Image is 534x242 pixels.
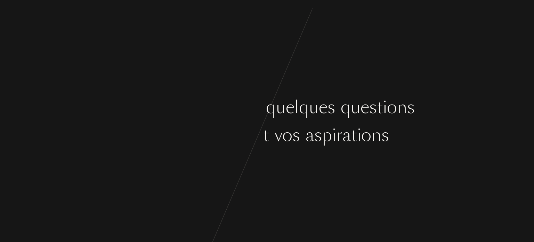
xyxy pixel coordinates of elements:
[235,94,245,120] div: p
[292,122,300,148] div: s
[254,122,263,148] div: e
[216,122,226,148] div: o
[184,94,194,120] div: n
[294,94,299,120] div: l
[286,94,294,120] div: e
[332,122,336,148] div: i
[306,122,314,148] div: a
[327,94,335,120] div: s
[309,94,319,120] div: u
[299,94,309,120] div: q
[119,94,133,120] div: C
[336,122,342,148] div: r
[357,122,361,148] div: i
[241,122,249,148] div: s
[254,94,260,120] div: r
[322,122,332,148] div: p
[159,94,175,120] div: m
[194,94,202,120] div: ç
[182,122,192,148] div: o
[235,122,241,148] div: t
[145,122,153,148] div: s
[245,94,254,120] div: a
[361,122,371,148] div: o
[192,122,200,148] div: s
[266,94,276,120] div: q
[175,122,182,148] div: v
[202,94,212,120] div: o
[175,94,184,120] div: e
[351,122,357,148] div: t
[282,122,292,148] div: o
[163,122,169,148] div: r
[361,94,369,120] div: e
[397,94,407,120] div: n
[387,94,397,120] div: o
[314,122,322,148] div: s
[133,94,144,120] div: o
[226,122,235,148] div: û
[319,94,327,120] div: e
[263,122,269,148] div: t
[205,122,216,148] div: g
[276,94,286,120] div: u
[377,94,383,120] div: t
[342,122,351,148] div: a
[371,122,381,148] div: n
[144,94,159,120] div: m
[381,122,389,148] div: s
[383,94,387,120] div: i
[222,94,230,120] div: s
[369,94,377,120] div: s
[407,94,415,120] div: s
[341,94,351,120] div: q
[275,122,282,148] div: v
[351,94,361,120] div: u
[212,94,222,120] div: n
[153,122,163,148] div: u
